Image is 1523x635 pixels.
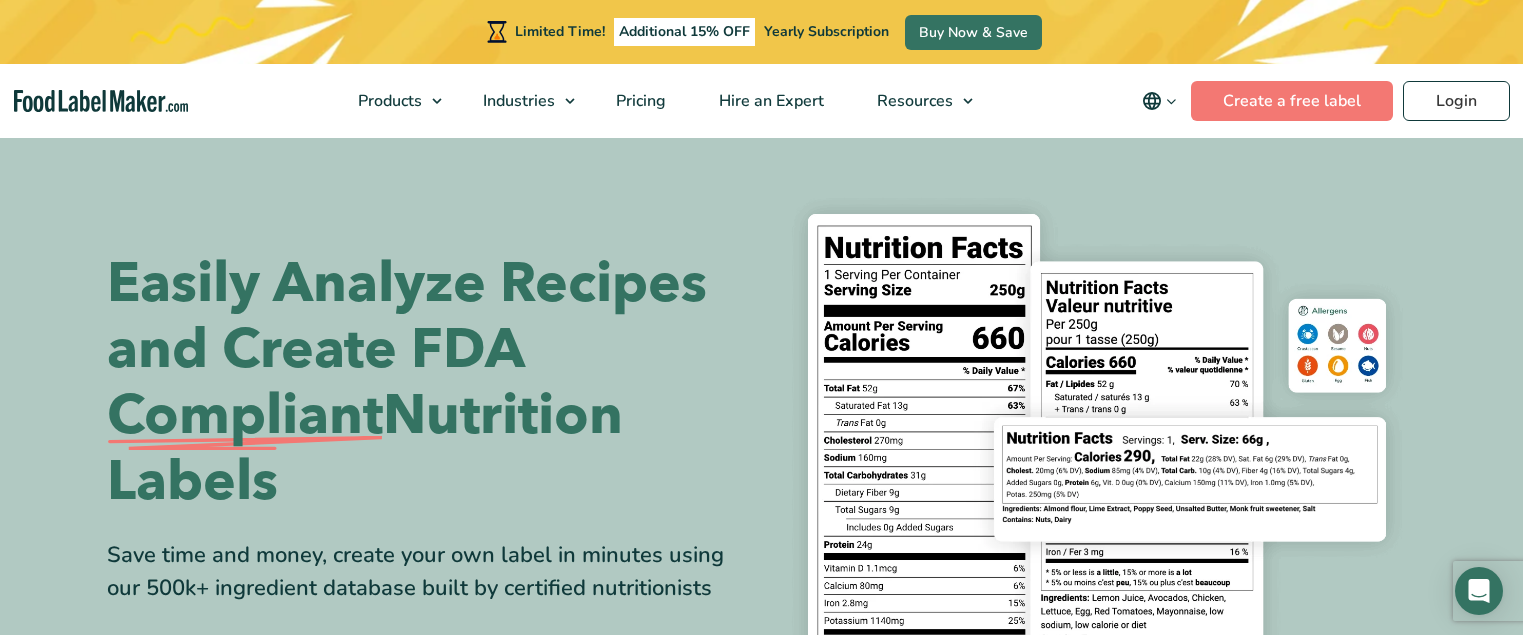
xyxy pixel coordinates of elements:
[107,539,747,605] div: Save time and money, create your own label in minutes using our 500k+ ingredient database built b...
[905,15,1042,50] a: Buy Now & Save
[693,64,846,138] a: Hire an Expert
[107,251,747,515] h1: Easily Analyze Recipes and Create FDA Nutrition Labels
[614,18,755,46] span: Additional 15% OFF
[1403,81,1510,121] a: Login
[457,64,585,138] a: Industries
[764,22,889,41] span: Yearly Subscription
[1455,567,1503,615] div: Open Intercom Messenger
[332,64,452,138] a: Products
[352,90,424,112] span: Products
[515,22,605,41] span: Limited Time!
[1191,81,1393,121] a: Create a free label
[107,383,383,449] span: Compliant
[590,64,688,138] a: Pricing
[713,90,826,112] span: Hire an Expert
[851,64,983,138] a: Resources
[610,90,668,112] span: Pricing
[477,90,557,112] span: Industries
[871,90,955,112] span: Resources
